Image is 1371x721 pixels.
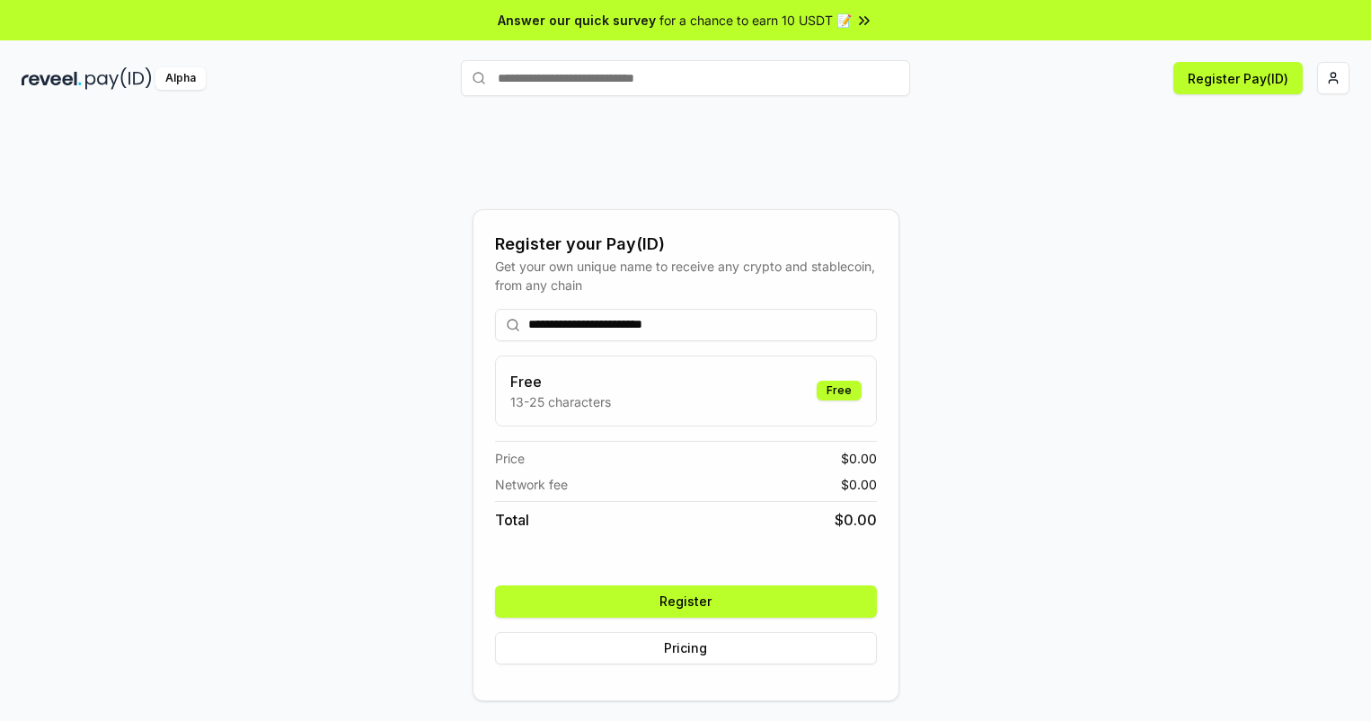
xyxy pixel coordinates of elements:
[510,392,611,411] p: 13-25 characters
[155,67,206,90] div: Alpha
[85,67,152,90] img: pay_id
[1173,62,1303,94] button: Register Pay(ID)
[841,449,877,468] span: $ 0.00
[659,11,852,30] span: for a chance to earn 10 USDT 📝
[495,257,877,295] div: Get your own unique name to receive any crypto and stablecoin, from any chain
[510,371,611,392] h3: Free
[495,632,877,664] button: Pricing
[835,509,877,531] span: $ 0.00
[22,67,82,90] img: reveel_dark
[495,585,877,618] button: Register
[495,449,525,468] span: Price
[495,509,529,531] span: Total
[817,381,862,400] div: Free
[495,475,568,494] span: Network fee
[498,11,656,30] span: Answer our quick survey
[841,475,877,494] span: $ 0.00
[495,232,877,257] div: Register your Pay(ID)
